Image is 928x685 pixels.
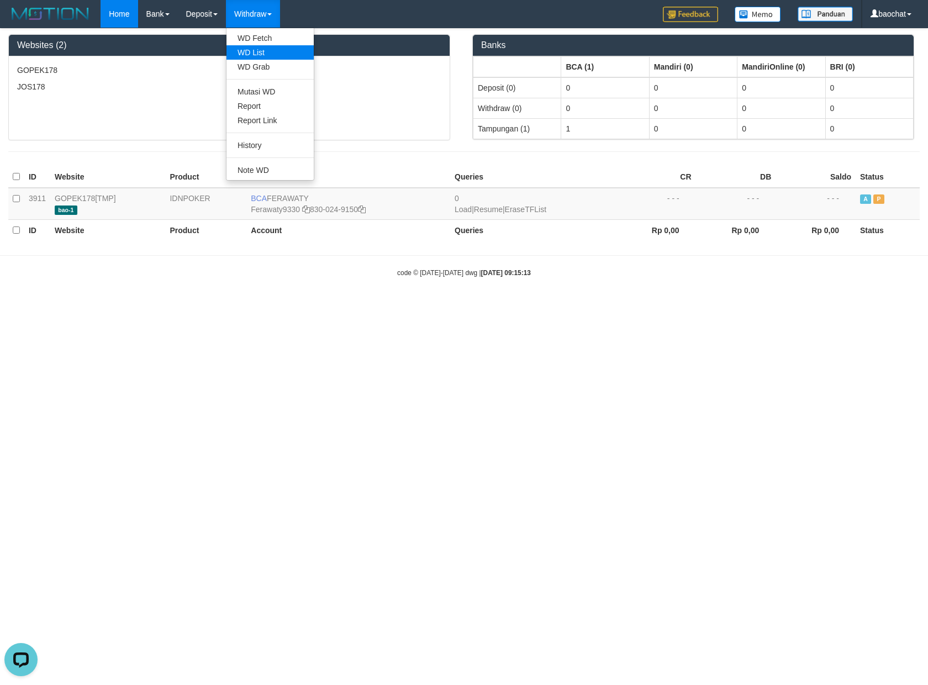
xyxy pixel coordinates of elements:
[649,77,737,98] td: 0
[226,113,314,128] a: Report Link
[473,118,561,139] td: Tampungan (1)
[24,166,50,188] th: ID
[737,56,825,77] th: Group: activate to sort column ascending
[696,166,776,188] th: DB
[505,205,546,214] a: EraseTFList
[17,40,441,50] h3: Websites (2)
[776,188,856,220] td: - - -
[474,205,503,214] a: Resume
[825,98,913,118] td: 0
[226,45,314,60] a: WD List
[165,188,246,220] td: IDNPOKER
[455,194,546,214] span: | |
[825,118,913,139] td: 0
[302,205,310,214] a: Copy Ferawaty9330 to clipboard
[737,98,825,118] td: 0
[481,269,531,277] strong: [DATE] 09:15:13
[649,56,737,77] th: Group: activate to sort column ascending
[561,77,649,98] td: 0
[696,219,776,240] th: Rp 0,00
[450,219,616,240] th: Queries
[455,194,459,203] span: 0
[165,166,246,188] th: Product
[737,77,825,98] td: 0
[251,194,267,203] span: BCA
[50,219,165,240] th: Website
[561,98,649,118] td: 0
[561,56,649,77] th: Group: activate to sort column ascending
[17,65,441,76] p: GOPEK178
[473,98,561,118] td: Withdraw (0)
[616,219,696,240] th: Rp 0,00
[481,40,905,50] h3: Banks
[856,166,920,188] th: Status
[397,269,531,277] small: code © [DATE]-[DATE] dwg |
[165,219,246,240] th: Product
[860,194,871,204] span: Active
[226,138,314,152] a: History
[737,118,825,139] td: 0
[55,194,95,203] a: GOPEK178
[251,205,300,214] a: Ferawaty9330
[226,163,314,177] a: Note WD
[825,77,913,98] td: 0
[455,205,472,214] a: Load
[776,166,856,188] th: Saldo
[561,118,649,139] td: 1
[8,6,92,22] img: MOTION_logo.png
[856,219,920,240] th: Status
[24,188,50,220] td: 3911
[798,7,853,22] img: panduan.png
[358,205,366,214] a: Copy 8300249150 to clipboard
[473,56,561,77] th: Group: activate to sort column ascending
[649,98,737,118] td: 0
[226,31,314,45] a: WD Fetch
[50,188,165,220] td: [TMP]
[246,219,450,240] th: Account
[776,219,856,240] th: Rp 0,00
[735,7,781,22] img: Button%20Memo.svg
[825,56,913,77] th: Group: activate to sort column ascending
[649,118,737,139] td: 0
[696,188,776,220] td: - - -
[616,188,696,220] td: - - -
[226,60,314,74] a: WD Grab
[246,166,450,188] th: Account
[50,166,165,188] th: Website
[55,205,77,215] span: bao-1
[663,7,718,22] img: Feedback.jpg
[616,166,696,188] th: CR
[24,219,50,240] th: ID
[4,4,38,38] button: Open LiveChat chat widget
[873,194,884,204] span: Paused
[450,166,616,188] th: Queries
[17,81,441,92] p: JOS178
[246,188,450,220] td: FERAWATY 830-024-9150
[473,77,561,98] td: Deposit (0)
[226,85,314,99] a: Mutasi WD
[226,99,314,113] a: Report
